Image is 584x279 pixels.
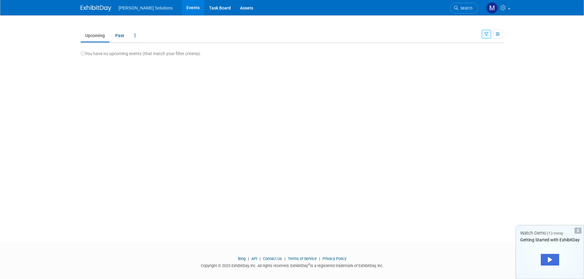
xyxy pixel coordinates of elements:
span: [PERSON_NAME] Solutions [119,6,173,10]
span: (13 mins) [547,231,563,236]
span: Search [458,6,472,10]
a: Past [111,30,129,41]
sup: ® [308,263,310,266]
span: | [318,256,322,261]
span: | [258,256,262,261]
a: API [251,256,257,261]
a: Contact Us [263,256,282,261]
img: ExhibitDay [81,5,111,11]
span: | [246,256,250,261]
div: Dismiss [574,228,582,234]
a: Terms of Service [288,256,317,261]
div: Watch Demo [516,230,584,236]
div: Getting Started with ExhibitDay [516,237,584,243]
a: Upcoming [81,30,109,41]
a: Privacy Policy [323,256,346,261]
span: | [283,256,287,261]
a: Blog [238,256,246,261]
a: Search [450,3,478,13]
img: Mary Orefice [486,2,498,14]
span: You have no upcoming events (that match your filter criteria). [81,51,201,56]
div: Play [541,254,559,266]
